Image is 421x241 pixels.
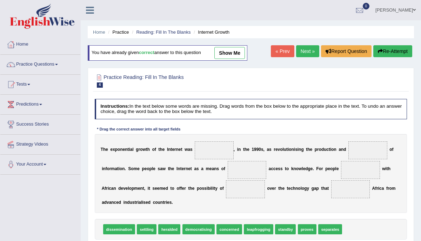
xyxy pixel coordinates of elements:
[212,166,214,171] b: a
[168,147,171,152] b: n
[142,166,145,171] b: p
[256,147,259,152] b: 9
[348,141,387,159] span: Drop target
[288,186,291,190] b: e
[278,166,280,171] b: s
[333,166,335,171] b: p
[172,186,174,190] b: o
[128,147,129,152] b: t
[243,147,245,152] b: t
[155,186,157,190] b: e
[0,35,80,52] a: Home
[111,147,113,152] b: e
[181,186,182,190] b: f
[123,147,125,152] b: e
[288,147,289,152] b: i
[388,186,389,190] b: r
[102,186,105,190] b: A
[139,147,140,152] b: r
[284,147,286,152] b: u
[111,166,115,171] b: m
[106,147,108,152] b: e
[118,186,121,190] b: d
[206,166,209,171] b: m
[0,155,80,172] a: Your Account
[363,3,370,9] span: 0
[290,186,293,190] b: c
[176,166,178,171] b: I
[0,95,80,112] a: Predictions
[140,186,143,190] b: n
[186,166,188,171] b: n
[162,147,165,152] b: e
[145,166,147,171] b: e
[294,166,296,171] b: n
[128,186,129,190] b: l
[313,166,314,171] b: .
[286,166,289,171] b: o
[274,186,276,190] b: r
[330,147,331,152] b: i
[261,147,263,152] b: s
[343,147,346,152] b: d
[388,166,390,171] b: h
[302,186,304,190] b: o
[299,147,301,152] b: n
[132,200,135,205] b: s
[132,147,133,152] b: l
[214,186,215,190] b: t
[302,166,303,171] b: l
[322,186,325,190] b: h
[387,166,388,171] b: t
[176,186,179,190] b: o
[111,186,114,190] b: a
[310,166,313,171] b: e
[143,200,146,205] b: s
[155,147,156,152] b: f
[215,186,218,190] b: y
[224,166,225,171] b: f
[373,45,412,57] button: Re-Attempt
[122,166,125,171] b: n
[176,147,179,152] b: n
[143,147,146,152] b: w
[196,166,199,171] b: s
[308,166,310,171] b: g
[125,147,127,152] b: n
[382,166,385,171] b: w
[128,166,131,171] b: S
[280,166,283,171] b: s
[238,147,241,152] b: n
[179,186,181,190] b: f
[168,166,169,171] b: t
[147,166,149,171] b: o
[101,147,103,152] b: T
[214,47,245,59] a: show me
[376,186,378,190] b: r
[138,200,139,205] b: i
[312,186,314,190] b: g
[273,166,276,171] b: c
[166,186,168,190] b: d
[143,186,144,190] b: t
[379,186,382,190] b: c
[182,186,185,190] b: e
[321,147,324,152] b: d
[102,200,104,205] b: a
[184,166,186,171] b: r
[136,200,138,205] b: r
[296,166,299,171] b: o
[155,200,158,205] b: o
[103,166,105,171] b: n
[293,186,295,190] b: h
[119,200,121,205] b: d
[326,147,329,152] b: c
[329,147,330,152] b: t
[182,166,184,171] b: e
[278,186,280,190] b: t
[125,200,127,205] b: n
[276,166,278,171] b: e
[212,186,213,190] b: l
[321,166,323,171] b: r
[191,166,192,171] b: t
